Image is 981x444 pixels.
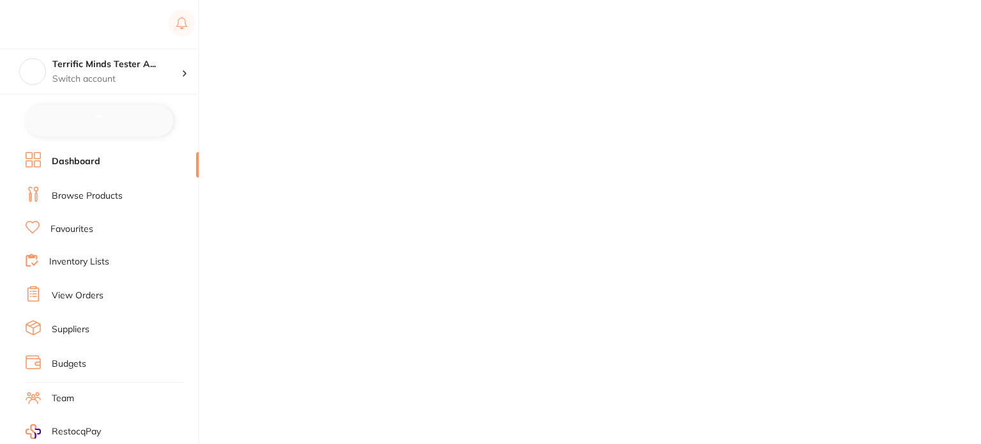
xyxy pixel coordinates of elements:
img: Terrific Minds Tester Account [20,59,45,84]
a: Restocq Logo [26,10,107,39]
a: Suppliers [52,323,89,336]
a: RestocqPay [26,424,101,439]
a: Dashboard [52,155,100,168]
a: Inventory Lists [49,256,109,268]
a: Budgets [52,358,86,371]
a: Team [52,392,74,405]
img: Restocq Logo [26,17,107,32]
a: Favourites [50,223,93,236]
span: RestocqPay [52,425,101,438]
a: View Orders [52,289,103,302]
h4: Terrific Minds Tester Account [52,58,181,71]
img: RestocqPay [26,424,41,439]
a: Browse Products [52,190,123,203]
p: Switch account [52,73,181,86]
